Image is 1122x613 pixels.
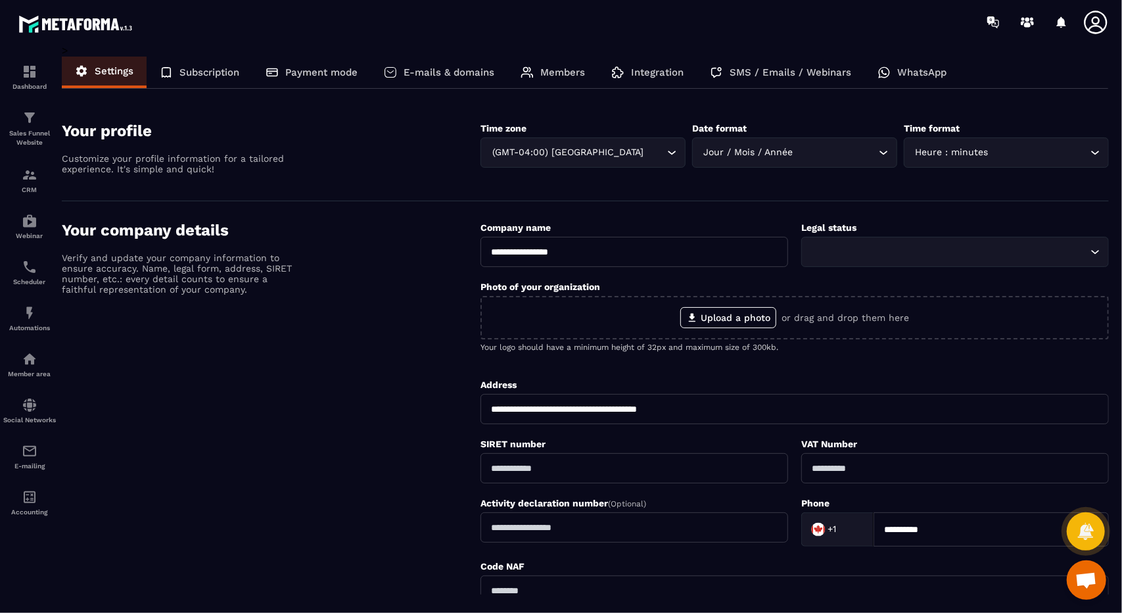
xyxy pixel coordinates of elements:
[3,479,56,526] a: accountantaccountantAccounting
[62,253,292,295] p: Verify and update your company information to ensure accuracy. Name, legal form, address, SIRET n...
[692,123,747,134] label: Date format
[22,213,37,229] img: automations
[480,343,1109,352] p: Your logo should have a minimum height of 32px and maximum size of 300kb.
[730,66,851,78] p: SMS / Emails / Webinars
[3,508,56,516] p: Accounting
[3,203,56,249] a: automationsautomationsWebinar
[179,66,239,78] p: Subscription
[62,221,480,239] h4: Your company details
[805,516,831,543] img: Country Flag
[991,145,1087,160] input: Search for option
[912,145,991,160] span: Heure : minutes
[701,145,796,160] span: Jour / Mois / Année
[22,64,37,80] img: formation
[801,222,856,233] label: Legal status
[3,129,56,147] p: Sales Funnel Website
[3,54,56,100] a: formationformationDashboard
[3,416,56,424] p: Social Networks
[3,232,56,239] p: Webinar
[3,157,56,203] a: formationformationCRM
[62,153,292,174] p: Customize your profile information for a tailored experience. It's simple and quick!
[480,282,600,292] label: Photo of your organization
[904,123,960,134] label: Time format
[480,222,551,233] label: Company name
[404,66,494,78] p: E-mails & domains
[3,83,56,90] p: Dashboard
[1067,560,1106,600] div: Ouvrir le chat
[3,324,56,331] p: Automations
[480,123,526,134] label: Time zone
[3,433,56,479] a: emailemailE-mailing
[796,145,876,160] input: Search for option
[801,512,874,547] div: Search for option
[22,259,37,275] img: scheduler
[782,312,909,323] p: or drag and drop them here
[95,65,133,77] p: Settings
[62,122,480,140] h4: Your profile
[540,66,585,78] p: Members
[3,387,56,433] a: social-networksocial-networkSocial Networks
[285,66,358,78] p: Payment mode
[480,380,517,390] label: Address
[828,523,837,536] span: +1
[22,443,37,459] img: email
[22,110,37,126] img: formation
[801,498,830,508] label: Phone
[631,66,684,78] p: Integration
[480,439,546,449] label: SIRET number
[680,307,776,328] label: Upload a photo
[3,278,56,285] p: Scheduler
[3,295,56,341] a: automationsautomationsAutomations
[3,341,56,387] a: automationsautomationsMember area
[489,145,647,160] span: (GMT-04:00) [GEOGRAPHIC_DATA]
[3,186,56,193] p: CRM
[480,137,686,168] div: Search for option
[692,137,897,168] div: Search for option
[801,237,1109,267] div: Search for option
[480,498,646,508] label: Activity declaration number
[3,462,56,470] p: E-mailing
[3,249,56,295] a: schedulerschedulerScheduler
[897,66,947,78] p: WhatsApp
[608,499,646,508] span: (Optional)
[22,351,37,367] img: automations
[647,145,664,160] input: Search for option
[480,561,525,572] label: Code NAF
[3,370,56,378] p: Member area
[3,100,56,157] a: formationformationSales Funnel Website
[839,520,860,539] input: Search for option
[18,12,137,36] img: logo
[22,397,37,413] img: social-network
[904,137,1109,168] div: Search for option
[22,305,37,321] img: automations
[810,245,1087,259] input: Search for option
[22,167,37,183] img: formation
[22,489,37,505] img: accountant
[801,439,857,449] label: VAT Number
